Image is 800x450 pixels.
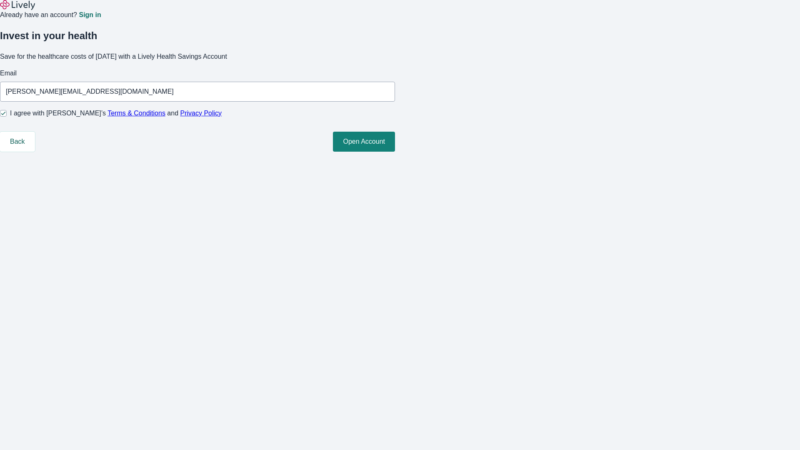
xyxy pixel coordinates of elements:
button: Open Account [333,132,395,152]
a: Privacy Policy [180,110,222,117]
a: Terms & Conditions [107,110,165,117]
a: Sign in [79,12,101,18]
span: I agree with [PERSON_NAME]’s and [10,108,222,118]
